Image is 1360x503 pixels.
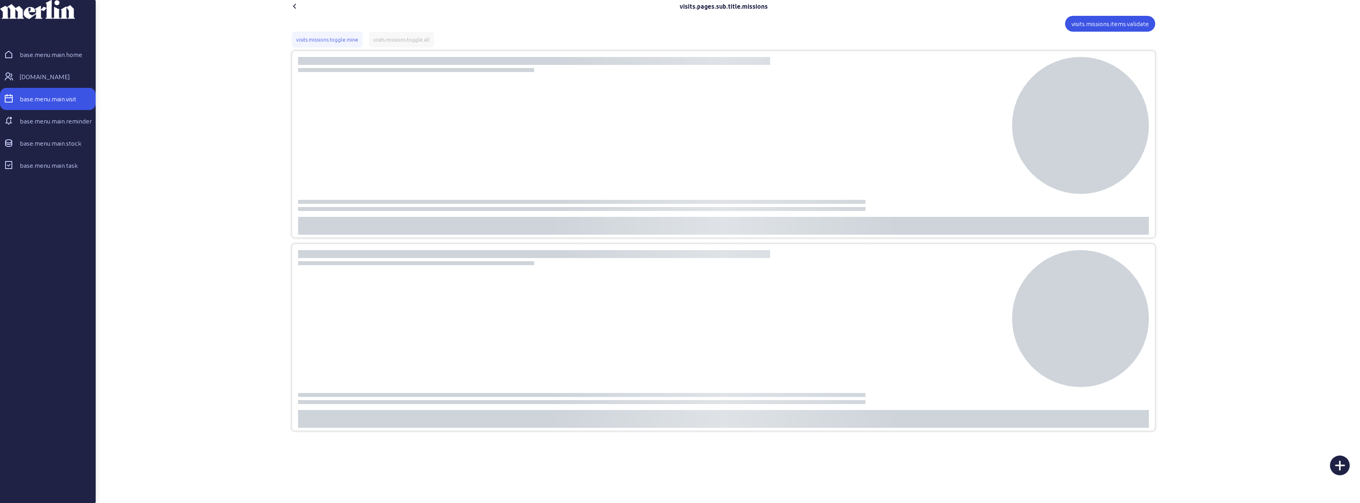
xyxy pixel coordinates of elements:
div: visits.missions.items.validate [1071,19,1149,28]
div: base.menu.main.task [20,161,78,170]
div: visits.missions.toggle.all [373,36,430,43]
div: base.menu.main.home [20,50,82,59]
div: [DOMAIN_NAME] [20,72,70,82]
button: visits.missions.items.validate [1065,16,1155,32]
div: base.menu.main.stock [20,139,81,148]
div: visits.missions.toggle.mine [296,36,358,43]
div: base.menu.main.reminder [20,116,92,126]
div: base.menu.main.visit [20,94,76,104]
div: visits.pages.sub.title.missions [680,2,768,11]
